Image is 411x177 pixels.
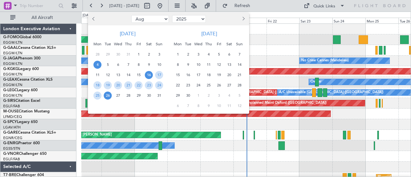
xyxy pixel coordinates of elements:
span: 29 [135,92,143,100]
div: 28-9-2025 [234,80,245,90]
div: 28-8-2025 [123,90,134,101]
div: 12-8-2025 [103,70,113,80]
div: 3-8-2025 [154,49,164,59]
div: 29-9-2025 [173,90,183,101]
span: 29 [104,50,112,58]
span: 16 [184,71,192,79]
div: 20-9-2025 [224,70,234,80]
div: 13-8-2025 [113,70,123,80]
div: 30-7-2025 [113,49,123,59]
div: 22-9-2025 [173,80,183,90]
span: 1 [174,50,182,58]
div: 2-9-2025 [183,49,193,59]
div: 5-9-2025 [214,49,224,59]
span: 31 [124,50,132,58]
span: 2 [145,50,153,58]
div: Fri [134,39,144,49]
span: 7 [124,61,132,69]
div: 8-8-2025 [134,59,144,70]
div: 6-10-2025 [173,101,183,111]
span: 5 [215,50,223,58]
span: 30 [145,92,153,100]
span: 2 [205,92,213,100]
div: 19-8-2025 [103,80,113,90]
div: 30-9-2025 [183,90,193,101]
div: 14-8-2025 [123,70,134,80]
div: 2-8-2025 [144,49,154,59]
div: 31-8-2025 [154,90,164,101]
div: Wed [113,39,123,49]
div: 4-10-2025 [224,90,234,101]
div: 11-9-2025 [204,59,214,70]
select: Select month [131,15,169,23]
div: 24-9-2025 [193,80,204,90]
div: 6-8-2025 [113,59,123,70]
span: 28 [93,50,101,58]
div: Sun [234,39,245,49]
div: 12-9-2025 [214,59,224,70]
div: 27-9-2025 [224,80,234,90]
div: 1-8-2025 [134,49,144,59]
div: Wed [193,39,204,49]
span: 12 [215,61,223,69]
div: Fri [214,39,224,49]
span: 31 [155,92,163,100]
span: 20 [114,81,122,89]
span: 18 [205,71,213,79]
div: 5-8-2025 [103,59,113,70]
div: 8-9-2025 [173,59,183,70]
span: 22 [135,81,143,89]
div: 2-10-2025 [204,90,214,101]
div: 9-10-2025 [204,101,214,111]
span: 22 [174,81,182,89]
div: Thu [123,39,134,49]
span: 6 [114,61,122,69]
span: 19 [215,71,223,79]
span: 3 [155,50,163,58]
span: 24 [155,81,163,89]
div: 7-8-2025 [123,59,134,70]
div: 30-8-2025 [144,90,154,101]
span: 12 [104,71,112,79]
span: 15 [174,71,182,79]
span: 29 [174,92,182,100]
div: 15-9-2025 [173,70,183,80]
span: 19 [104,81,112,89]
div: 3-10-2025 [214,90,224,101]
button: Next month [240,14,247,24]
div: 12-10-2025 [234,101,245,111]
span: 9 [184,61,192,69]
div: Mon [92,39,103,49]
div: 31-7-2025 [123,49,134,59]
span: 4 [93,61,101,69]
span: 28 [235,81,243,89]
div: 11-8-2025 [92,70,103,80]
div: 26-9-2025 [214,80,224,90]
span: 14 [124,71,132,79]
span: 4 [205,50,213,58]
span: 4 [225,92,233,100]
span: 20 [225,71,233,79]
span: 12 [235,102,243,110]
span: 1 [135,50,143,58]
div: 18-8-2025 [92,80,103,90]
span: 9 [145,61,153,69]
span: 11 [93,71,101,79]
div: 13-9-2025 [224,59,234,70]
div: 25-9-2025 [204,80,214,90]
div: 6-9-2025 [224,49,234,59]
div: 20-8-2025 [113,80,123,90]
div: Tue [103,39,113,49]
span: 23 [145,81,153,89]
span: 7 [235,50,243,58]
select: Select year [172,15,206,23]
span: 7 [184,102,192,110]
span: 27 [114,92,122,100]
span: 11 [225,102,233,110]
div: 28-7-2025 [92,49,103,59]
div: 7-10-2025 [183,101,193,111]
div: 4-9-2025 [204,49,214,59]
div: 18-9-2025 [204,70,214,80]
div: 1-10-2025 [193,90,204,101]
span: 1 [194,92,202,100]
